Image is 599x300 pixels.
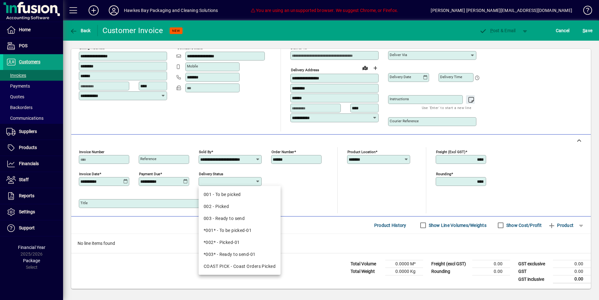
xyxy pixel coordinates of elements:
[199,224,281,236] mat-option: *001* - To be picked-01
[19,177,29,182] span: Staff
[204,251,276,258] div: *003* - Ready to send-01
[80,201,88,205] mat-label: Title
[545,220,577,231] button: Product
[199,248,281,260] mat-option: *003* - Ready to send-01
[251,8,398,13] span: You are using an unsupported browser. We suggest Chrome, or Firefox.
[428,268,472,275] td: Rounding
[19,59,40,64] span: Customers
[548,220,573,230] span: Product
[6,84,30,89] span: Payments
[199,212,281,224] mat-option: 003 - Ready to send
[3,188,63,204] a: Reports
[172,29,180,33] span: NEW
[3,91,63,102] a: Quotes
[199,188,281,200] mat-option: 001 - To be picked
[583,26,592,36] span: ave
[271,150,294,154] mat-label: Order number
[427,222,486,228] label: Show Line Volumes/Weights
[360,63,370,73] a: View on map
[19,27,31,32] span: Home
[140,157,156,161] mat-label: Reference
[204,263,276,270] div: COAST PICK - Coast Orders Picked
[6,116,44,121] span: Communications
[347,150,375,154] mat-label: Product location
[440,75,462,79] mat-label: Delivery time
[428,260,472,268] td: Freight (excl GST)
[199,200,281,212] mat-option: 002 - Picked
[3,156,63,172] a: Financials
[385,268,423,275] td: 0.0000 Kg
[3,70,63,81] a: Invoices
[18,245,45,250] span: Financial Year
[515,275,553,283] td: GST inclusive
[553,275,591,283] td: 0.00
[204,215,276,222] div: 003 - Ready to send
[347,268,385,275] td: Total Weight
[579,1,591,22] a: Knowledge Base
[556,26,570,36] span: Cancel
[187,64,198,68] mat-label: Mobile
[79,150,104,154] mat-label: Invoice number
[6,73,26,78] span: Invoices
[70,28,91,33] span: Back
[3,204,63,220] a: Settings
[479,28,516,33] span: ost & Email
[372,220,409,231] button: Product History
[124,5,218,15] div: Hawkes Bay Packaging and Cleaning Solutions
[19,145,37,150] span: Products
[102,26,163,36] div: Customer Invoice
[71,234,591,253] div: No line items found
[199,172,223,176] mat-label: Delivery status
[104,5,124,16] button: Profile
[436,172,451,176] mat-label: Rounding
[3,38,63,54] a: POS
[581,25,594,36] button: Save
[472,260,510,268] td: 0.00
[554,25,571,36] button: Cancel
[23,258,40,263] span: Package
[79,172,99,176] mat-label: Invoice date
[583,28,585,33] span: S
[3,172,63,188] a: Staff
[515,260,553,268] td: GST exclusive
[19,225,35,230] span: Support
[204,227,276,234] div: *001* - To be picked-01
[385,260,423,268] td: 0.0000 M³
[472,268,510,275] td: 0.00
[390,75,411,79] mat-label: Delivery date
[159,41,169,51] button: Copy to Delivery address
[199,150,211,154] mat-label: Sold by
[347,260,385,268] td: Total Volume
[3,140,63,156] a: Products
[148,41,159,51] a: View on map
[139,172,160,176] mat-label: Payment due
[68,25,92,36] button: Back
[19,193,34,198] span: Reports
[63,25,98,36] app-page-header-button: Back
[19,209,35,214] span: Settings
[431,5,572,15] div: [PERSON_NAME] [PERSON_NAME][EMAIL_ADDRESS][DOMAIN_NAME]
[390,119,419,123] mat-label: Courier Reference
[390,97,409,101] mat-label: Instructions
[3,113,63,124] a: Communications
[490,28,493,33] span: P
[390,53,407,57] mat-label: Deliver via
[19,161,39,166] span: Financials
[3,81,63,91] a: Payments
[3,220,63,236] a: Support
[422,104,471,111] mat-hint: Use 'Enter' to start a new line
[84,5,104,16] button: Add
[515,268,553,275] td: GST
[6,94,24,99] span: Quotes
[370,63,380,73] button: Choose address
[199,236,281,248] mat-option: *002* - Picked-01
[19,129,37,134] span: Suppliers
[6,105,32,110] span: Backorders
[199,260,281,272] mat-option: COAST PICK - Coast Orders Picked
[3,102,63,113] a: Backorders
[374,220,406,230] span: Product History
[3,124,63,140] a: Suppliers
[3,22,63,38] a: Home
[553,260,591,268] td: 0.00
[204,191,276,198] div: 001 - To be picked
